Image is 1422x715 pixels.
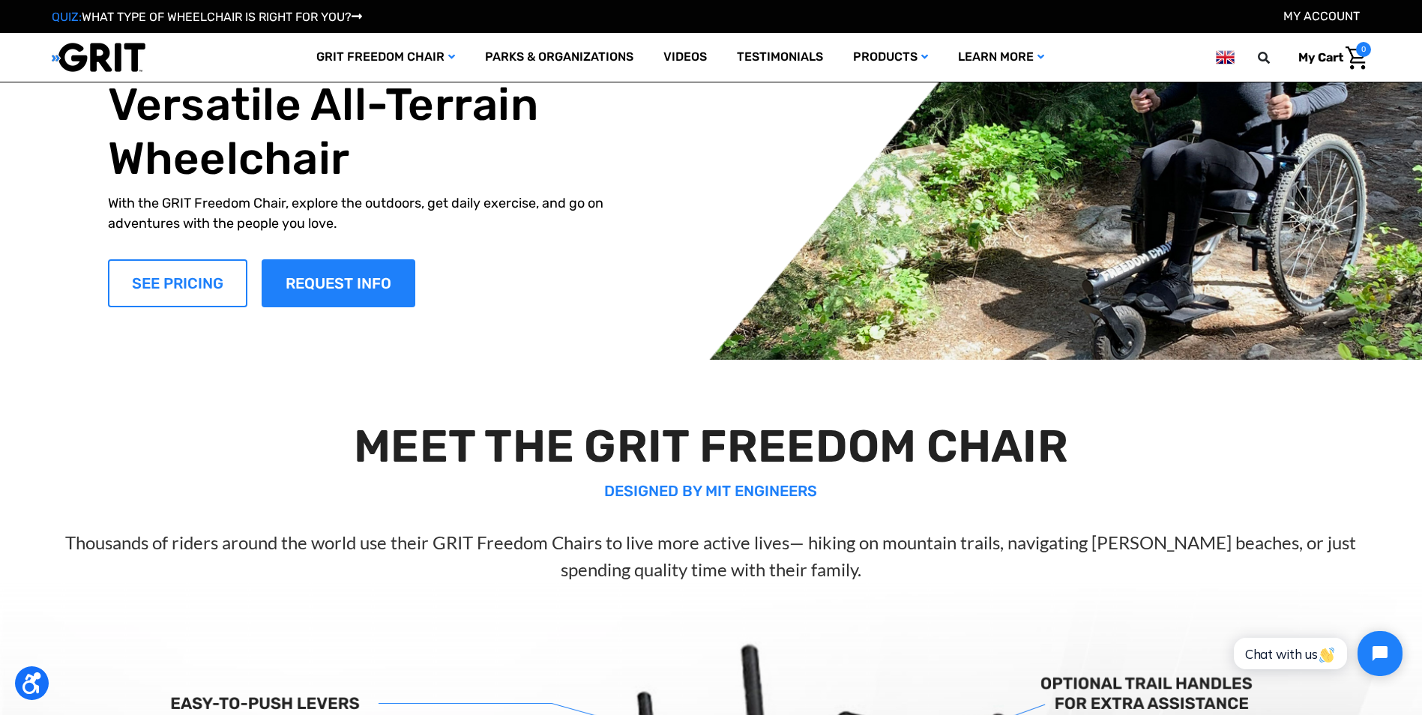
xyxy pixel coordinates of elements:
input: Search [1265,42,1287,73]
a: Parks & Organizations [470,33,648,82]
p: DESIGNED BY MIT ENGINEERS [35,480,1386,502]
img: gb.png [1216,48,1234,67]
a: Account [1283,9,1360,23]
span: 0 [1356,42,1371,57]
iframe: Tidio Chat [1217,618,1415,689]
a: Products [838,33,943,82]
span: Phone Number [251,61,332,76]
a: Shop Now [108,259,247,307]
a: Cart with 0 items [1287,42,1371,73]
a: Slide number 1, Request Information [262,259,415,307]
a: Testimonials [722,33,838,82]
p: Thousands of riders around the world use their GRIT Freedom Chairs to live more active lives— hik... [35,529,1386,583]
img: Cart [1346,46,1367,70]
img: GRIT All-Terrain Wheelchair and Mobility Equipment [52,42,145,73]
a: Learn More [943,33,1059,82]
p: With the GRIT Freedom Chair, explore the outdoors, get daily exercise, and go on adventures with ... [108,193,637,234]
span: QUIZ: [52,10,82,24]
span: My Cart [1298,50,1343,64]
a: Videos [648,33,722,82]
a: QUIZ:WHAT TYPE OF WHEELCHAIR IS RIGHT FOR YOU? [52,10,362,24]
h2: MEET THE GRIT FREEDOM CHAIR [35,420,1386,474]
h1: The World's Most Versatile All-Terrain Wheelchair [108,24,637,186]
a: GRIT Freedom Chair [301,33,470,82]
